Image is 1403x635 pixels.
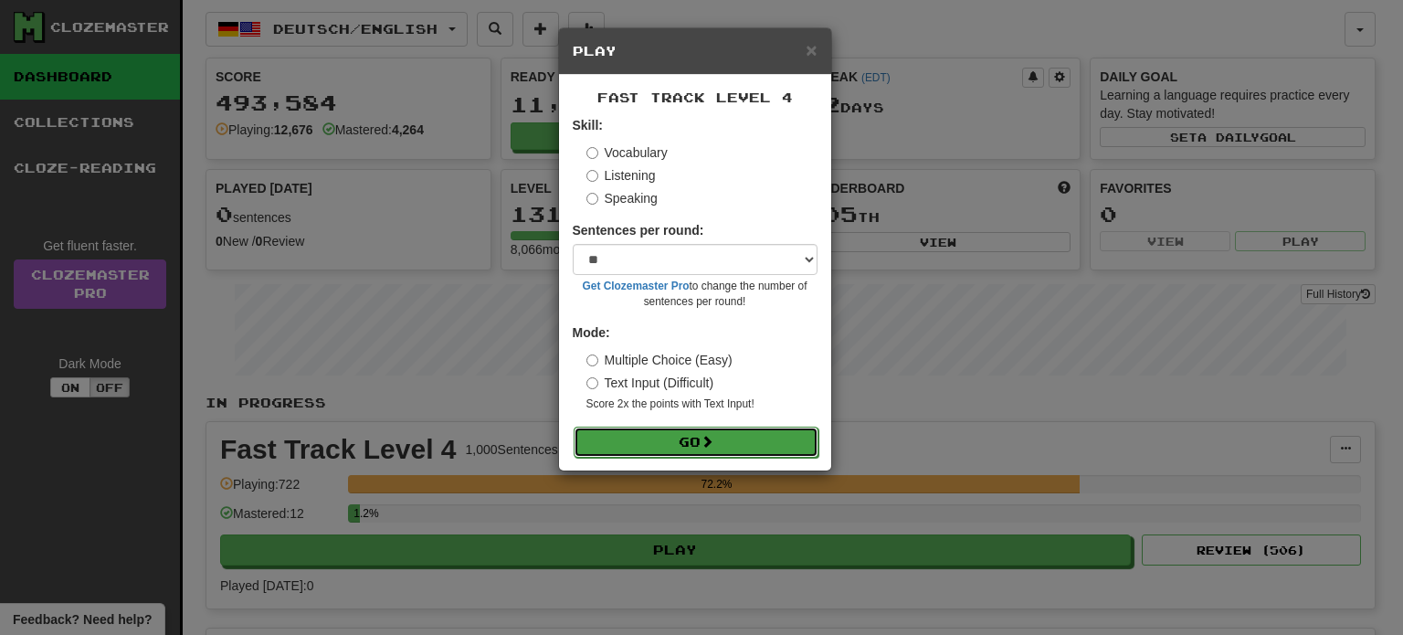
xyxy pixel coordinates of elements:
[583,280,690,292] a: Get Clozemaster Pro
[573,221,704,239] label: Sentences per round:
[586,374,714,392] label: Text Input (Difficult)
[586,193,598,205] input: Speaking
[586,377,598,389] input: Text Input (Difficult)
[586,147,598,159] input: Vocabulary
[586,170,598,182] input: Listening
[574,427,818,458] button: Go
[586,397,818,412] small: Score 2x the points with Text Input !
[586,355,598,366] input: Multiple Choice (Easy)
[806,40,817,59] button: Close
[806,39,817,60] span: ×
[573,118,603,132] strong: Skill:
[573,42,818,60] h5: Play
[573,279,818,310] small: to change the number of sentences per round!
[586,143,668,162] label: Vocabulary
[586,351,733,369] label: Multiple Choice (Easy)
[597,90,793,105] span: Fast Track Level 4
[586,189,658,207] label: Speaking
[586,166,656,185] label: Listening
[573,325,610,340] strong: Mode:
